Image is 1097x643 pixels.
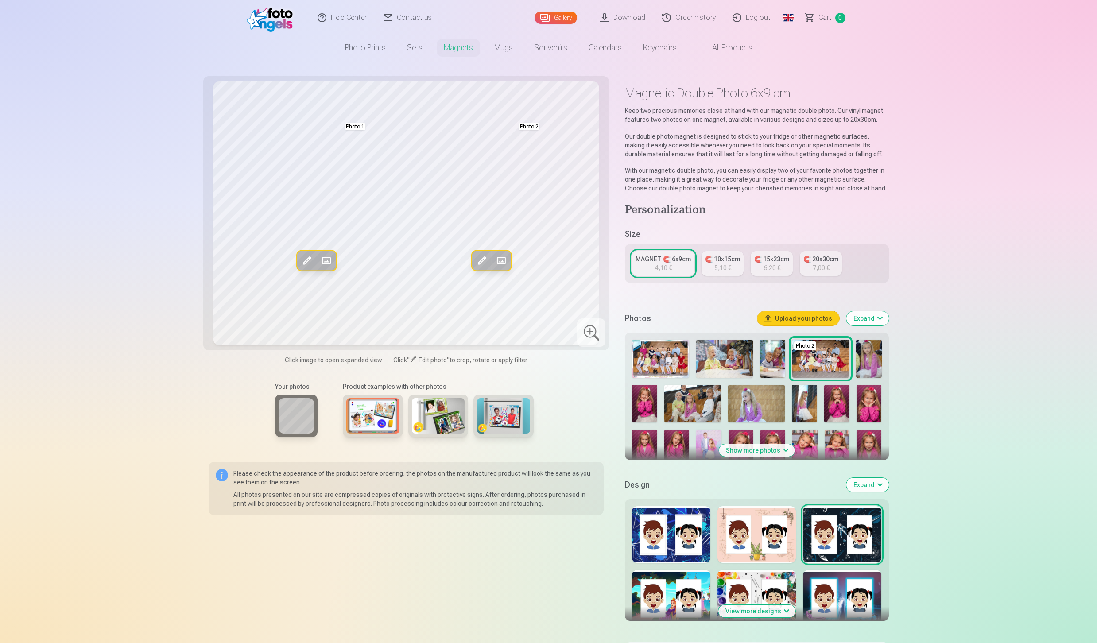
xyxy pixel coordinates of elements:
h4: Personalization [625,203,888,217]
div: MAGNET 🧲 6x9cm [636,255,691,263]
a: Souvenirs [523,35,578,60]
span: 0 [835,13,845,23]
h6: Your photos [275,382,318,391]
span: Click image to open expanded view [285,356,382,364]
h1: Magnetic Double Photo 6x9 cm [625,85,888,101]
div: 5,10 € [714,263,731,272]
div: Photo 2 [794,341,816,350]
a: Mugs [484,35,523,60]
div: 🧲 20x30cm [803,255,838,263]
div: 4,10 € [655,263,672,272]
p: Please check the appearance of the product before ordering, the photos on the manufactured produc... [233,469,597,487]
p: With our magnetic double photo, you can easily display two of your favorite photos together in on... [625,166,888,193]
img: /fa1 [247,4,298,32]
h6: Product examples with other photos [339,382,537,391]
a: Magnets [433,35,484,60]
p: Our double photo magnet is designed to stick to your fridge or other magnetic surfaces, making it... [625,132,888,159]
div: 7,00 € [813,263,830,272]
a: Sets [396,35,433,60]
span: to crop, rotate or apply filter [450,356,527,364]
h5: Size [625,228,888,240]
p: All photos presented on our site are compressed copies of originals with protective signs. After ... [233,490,597,508]
div: 🧲 10x15cm [705,255,740,263]
div: 6,20 € [764,263,780,272]
button: Expand [846,478,889,492]
div: 🧲 15x23cm [754,255,789,263]
button: Show more photos [719,444,795,457]
a: Photo prints [334,35,396,60]
a: All products [687,35,763,60]
h5: Design [625,479,839,491]
h5: Photos [625,312,750,325]
span: Edit photo [419,356,447,364]
a: Calendars [578,35,632,60]
button: View more designs [718,605,795,617]
a: Gallery [535,12,577,24]
span: Click [393,356,407,364]
button: Expand [846,311,889,325]
p: Keep two precious memories close at hand with our magnetic double photo. Our vinyl magnet feature... [625,106,888,124]
span: " [447,356,450,364]
a: 🧲 20x30cm7,00 € [800,251,842,276]
a: Keychains [632,35,687,60]
span: " [407,356,410,364]
a: 🧲 10x15cm5,10 € [702,251,744,276]
span: Сart [818,12,832,23]
a: MAGNET 🧲 6x9cm4,10 € [632,251,694,276]
a: 🧲 15x23cm6,20 € [751,251,793,276]
button: Upload your photos [757,311,839,325]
